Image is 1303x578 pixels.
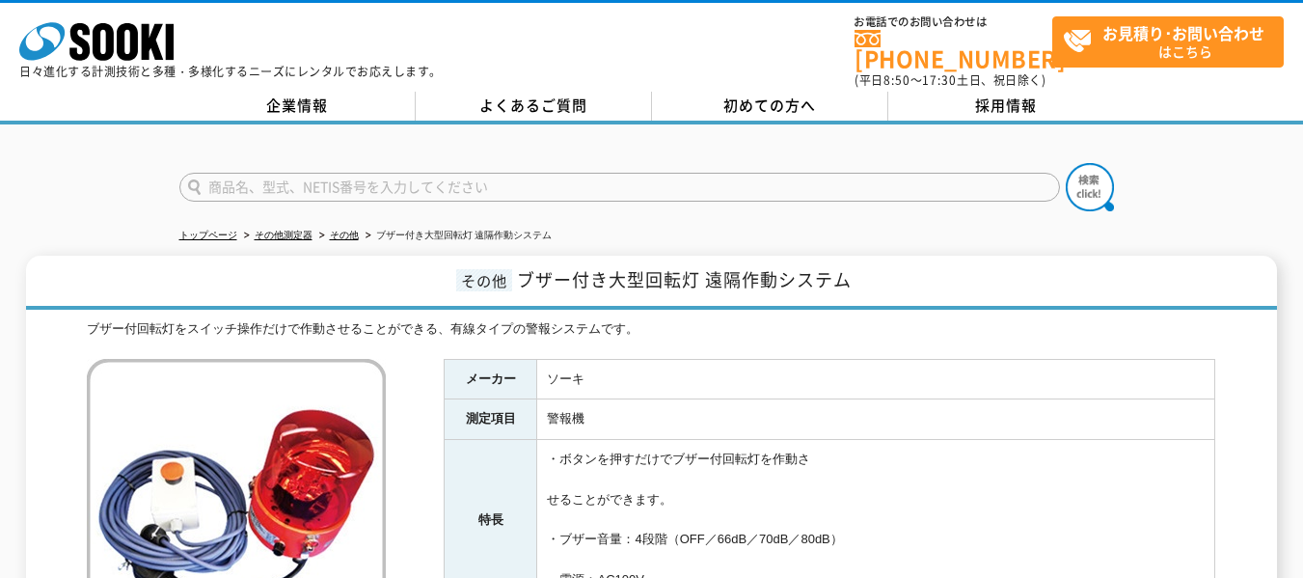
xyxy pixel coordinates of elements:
th: 測定項目 [445,399,537,440]
span: (平日 ～ 土日、祝日除く) [855,71,1045,89]
a: 採用情報 [888,92,1125,121]
div: ブザー付回転灯をスイッチ操作だけで作動させることができる、有線タイプの警報システムです。 [87,319,1215,340]
span: 17:30 [922,71,957,89]
a: 初めての方へ [652,92,888,121]
img: btn_search.png [1066,163,1114,211]
span: お電話でのお問い合わせは [855,16,1052,28]
a: 企業情報 [179,92,416,121]
a: その他 [330,230,359,240]
span: 8:50 [883,71,910,89]
td: 警報機 [537,399,1215,440]
a: その他測定器 [255,230,312,240]
p: 日々進化する計測技術と多種・多様化するニーズにレンタルでお応えします。 [19,66,442,77]
a: トップページ [179,230,237,240]
a: よくあるご質問 [416,92,652,121]
span: その他 [456,269,512,291]
a: お見積り･お問い合わせはこちら [1052,16,1284,68]
td: ソーキ [537,359,1215,399]
a: [PHONE_NUMBER] [855,30,1052,69]
th: メーカー [445,359,537,399]
span: 初めての方へ [723,95,816,116]
strong: お見積り･お問い合わせ [1102,21,1264,44]
li: ブザー付き大型回転灯 遠隔作動システム [362,226,553,246]
span: はこちら [1063,17,1283,66]
span: ブザー付き大型回転灯 遠隔作動システム [517,266,852,292]
input: 商品名、型式、NETIS番号を入力してください [179,173,1060,202]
